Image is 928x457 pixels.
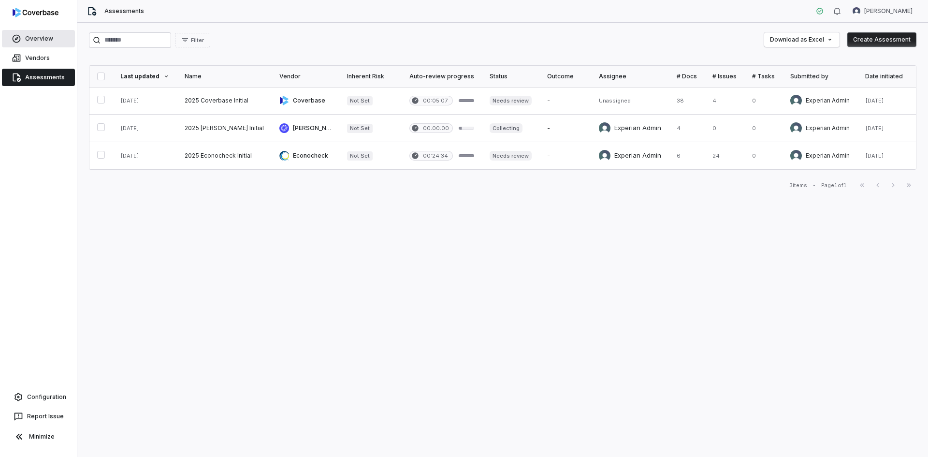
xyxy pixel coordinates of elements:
img: Experian Admin avatar [790,150,802,162]
div: Status [490,73,532,80]
a: Assessments [2,69,75,86]
span: [PERSON_NAME] [864,7,913,15]
div: Inherent Risk [347,73,394,80]
div: # Issues [712,73,737,80]
img: logo-D7KZi-bG.svg [13,8,58,17]
div: Outcome [547,73,583,80]
img: Experian Admin avatar [790,95,802,106]
td: - [539,115,591,142]
div: Last updated [120,73,169,80]
img: Experian Admin avatar [790,122,802,134]
div: Page 1 of 1 [821,182,847,189]
img: Experian Admin avatar [599,150,610,162]
div: Submitted by [790,73,850,80]
button: Minimize [4,427,73,446]
div: 3 items [789,182,807,189]
img: Experian Admin avatar [599,122,610,134]
div: # Tasks [752,73,775,80]
span: Assessments [104,7,144,15]
div: • [813,182,815,189]
div: Assignee [599,73,661,80]
a: Configuration [4,388,73,406]
div: # Docs [677,73,697,80]
a: Overview [2,30,75,47]
img: Myra Wornkey avatar [853,7,860,15]
td: - [539,142,591,170]
div: Auto-review progress [409,73,474,80]
button: Report Issue [4,408,73,425]
div: Vendor [279,73,332,80]
button: Filter [175,33,210,47]
a: Vendors [2,49,75,67]
div: Date initiated [865,73,913,80]
button: Myra Wornkey avatar[PERSON_NAME] [847,4,918,18]
span: Filter [191,37,204,44]
div: Name [185,73,264,80]
button: Download as Excel [764,32,840,47]
td: - [539,87,591,115]
button: Create Assessment [847,32,916,47]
